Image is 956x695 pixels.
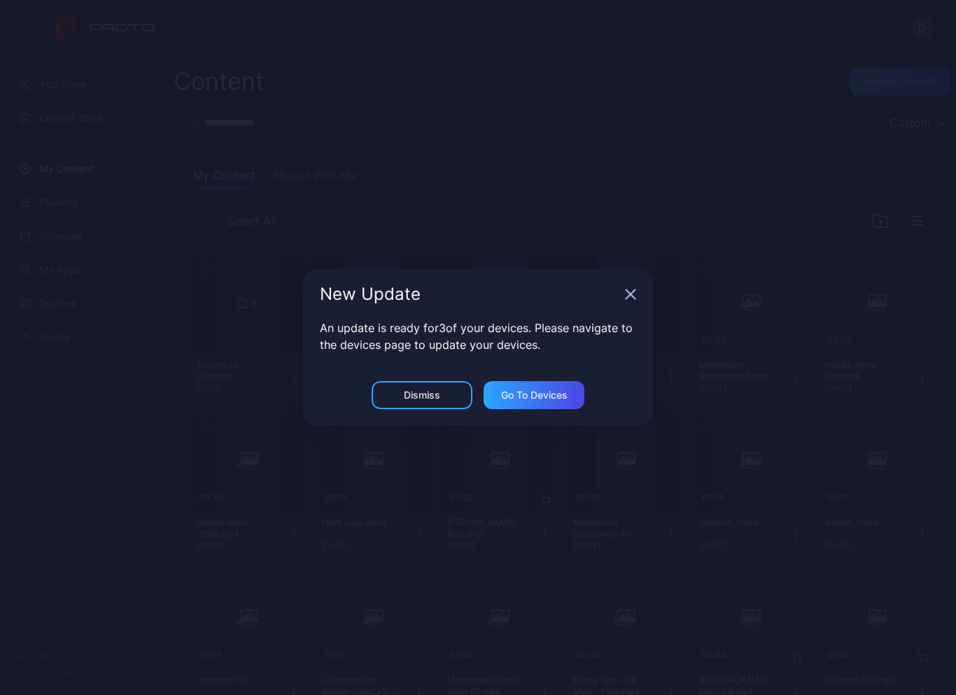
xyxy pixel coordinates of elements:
div: Go to devices [501,390,568,401]
button: Dismiss [372,381,472,409]
button: Go to devices [484,381,584,409]
p: An update is ready for 3 of your devices. Please navigate to the devices page to update your devi... [320,319,636,353]
div: New Update [320,286,619,303]
div: Dismiss [404,390,440,401]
